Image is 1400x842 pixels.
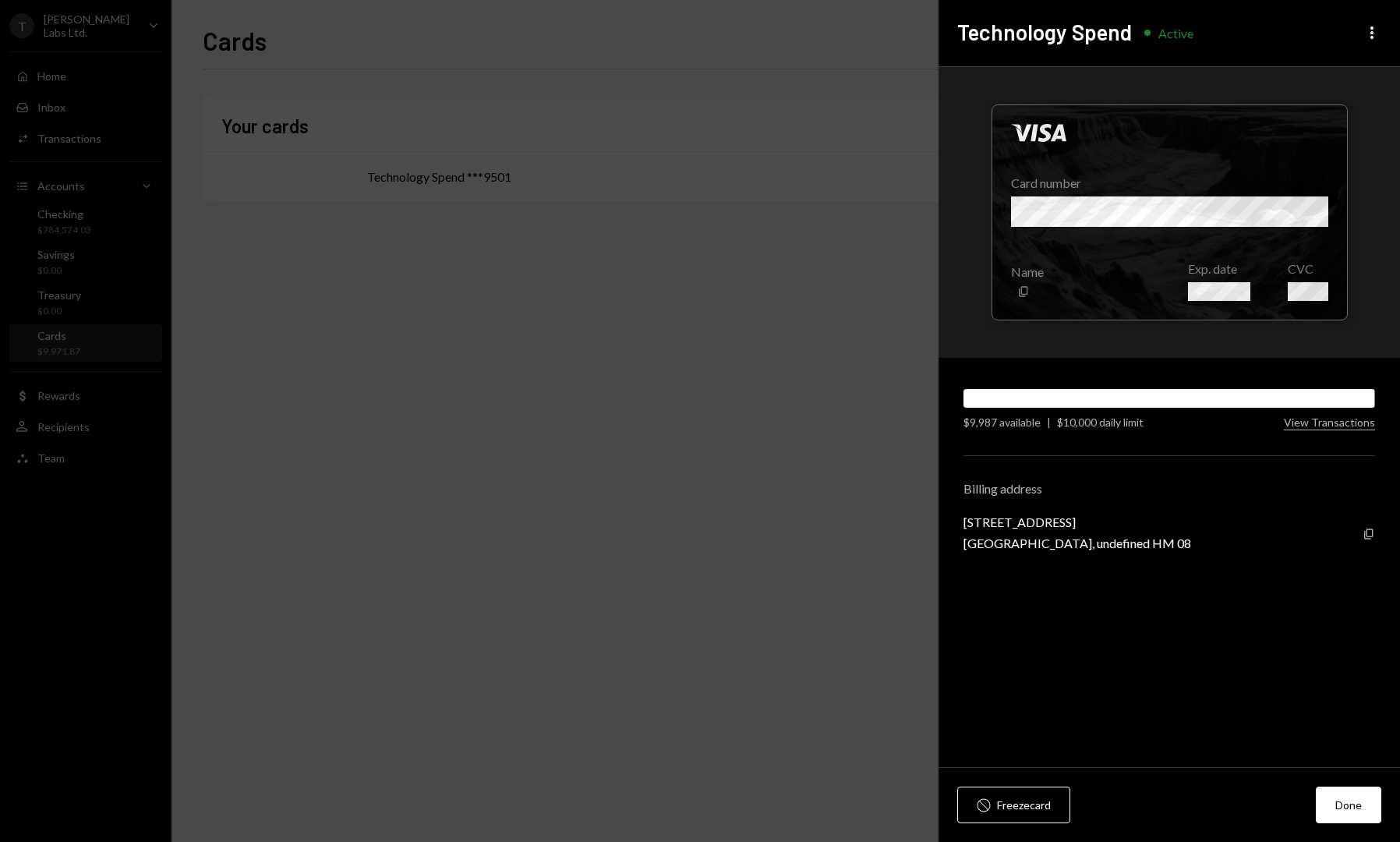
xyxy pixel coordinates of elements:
[963,515,1191,529] div: [STREET_ADDRESS]
[1284,416,1375,430] button: View Transactions
[1047,414,1051,430] div: |
[963,481,1375,496] div: Billing address
[963,536,1191,550] div: [GEOGRAPHIC_DATA], undefined HM 08
[1158,26,1193,41] div: Active
[957,787,1070,823] button: Freezecard
[963,414,1041,430] div: $9,987 available
[992,104,1348,320] div: Click to hide
[1057,414,1144,430] div: $10,000 daily limit
[1316,787,1381,823] button: Done
[997,797,1051,813] div: Freeze card
[957,17,1132,48] h2: Technology Spend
